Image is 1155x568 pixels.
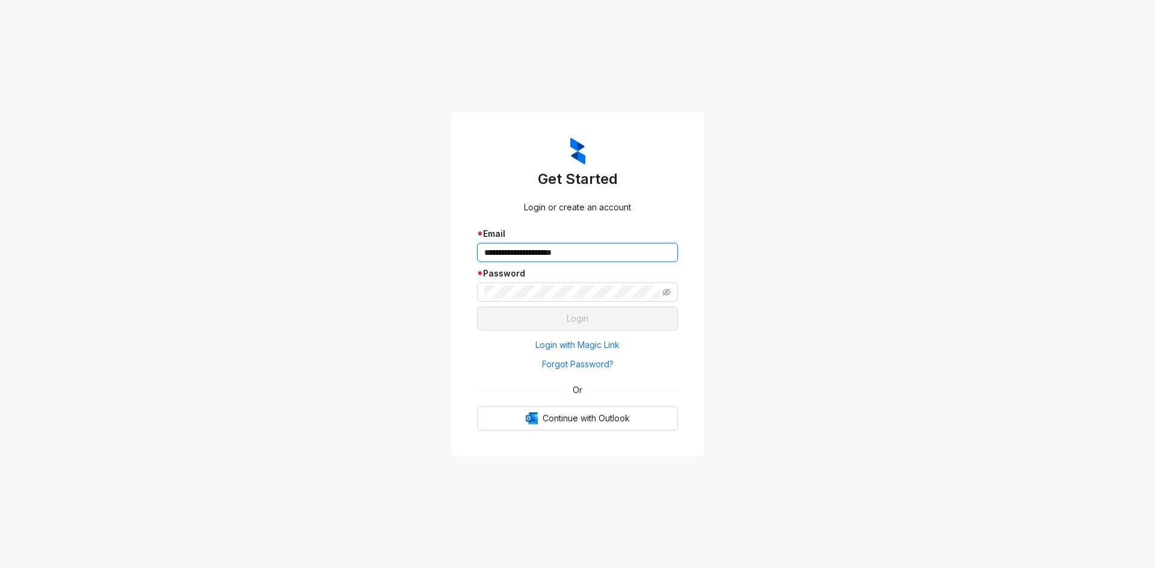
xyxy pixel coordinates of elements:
button: Login with Magic Link [477,335,678,355]
span: eye-invisible [662,288,671,296]
button: Login [477,307,678,331]
button: Forgot Password? [477,355,678,374]
span: Or [564,383,591,397]
div: Login or create an account [477,201,678,214]
div: Password [477,267,678,280]
span: Login with Magic Link [535,338,620,352]
button: OutlookContinue with Outlook [477,406,678,430]
span: Forgot Password? [542,358,614,371]
img: Outlook [526,412,538,424]
div: Email [477,227,678,240]
img: ZumaIcon [570,138,585,165]
span: Continue with Outlook [543,412,630,425]
h3: Get Started [477,169,678,189]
